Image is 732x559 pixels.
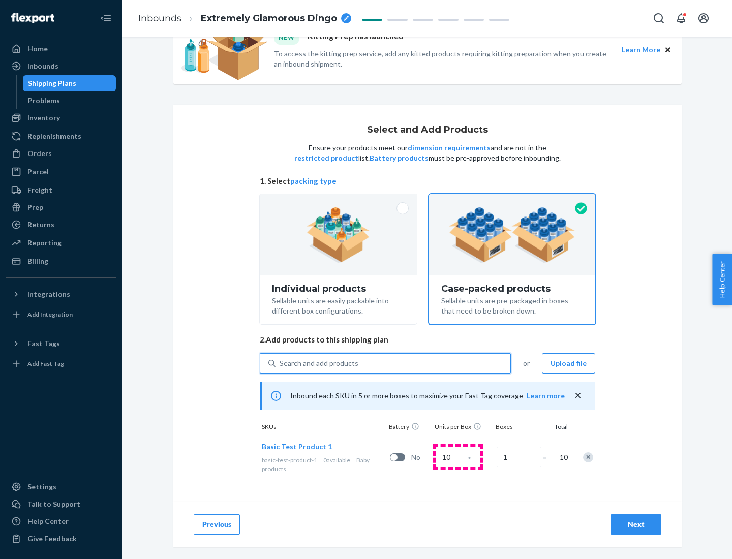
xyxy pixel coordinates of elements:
[544,422,570,433] div: Total
[27,61,58,71] div: Inbounds
[6,531,116,547] button: Give Feedback
[523,358,530,368] span: or
[441,284,583,294] div: Case-packed products
[619,519,653,530] div: Next
[280,358,358,368] div: Search and add products
[27,167,49,177] div: Parcel
[27,185,52,195] div: Freight
[6,145,116,162] a: Orders
[6,216,116,233] a: Returns
[272,284,405,294] div: Individual products
[274,49,613,69] p: To access the kitting prep service, add any kitted products requiring kitting preparation when yo...
[411,452,432,462] span: No
[497,447,541,467] input: Number of boxes
[262,456,317,464] span: basic-test-product-1
[27,310,73,319] div: Add Integration
[27,131,81,141] div: Replenishments
[260,382,595,410] div: Inbound each SKU in 5 or more boxes to maximize your Fast Tag coverage
[293,143,562,163] p: Ensure your products meet our and are not in the list. must be pre-approved before inbounding.
[27,534,77,544] div: Give Feedback
[307,207,370,263] img: individual-pack.facf35554cb0f1810c75b2bd6df2d64e.png
[260,422,387,433] div: SKUs
[6,164,116,180] a: Parcel
[28,78,76,88] div: Shipping Plans
[27,289,70,299] div: Integrations
[370,153,429,163] button: Battery products
[6,41,116,57] a: Home
[622,44,660,55] button: Learn More
[6,513,116,530] a: Help Center
[23,75,116,91] a: Shipping Plans
[27,202,43,212] div: Prep
[27,516,69,526] div: Help Center
[27,256,48,266] div: Billing
[290,176,337,187] button: packing type
[6,479,116,495] a: Settings
[583,452,593,462] div: Remove Item
[27,44,48,54] div: Home
[441,294,583,316] div: Sellable units are pre-packaged in boxes that need to be broken down.
[201,12,337,25] span: Extremely Glamorous Dingo
[194,514,240,535] button: Previous
[649,8,669,28] button: Open Search Box
[6,286,116,302] button: Integrations
[260,176,595,187] span: 1. Select
[262,442,332,451] span: Basic Test Product 1
[611,514,661,535] button: Next
[712,254,732,305] button: Help Center
[573,390,583,401] button: close
[387,422,433,433] div: Battery
[294,153,358,163] button: restricted product
[27,113,60,123] div: Inventory
[6,253,116,269] a: Billing
[542,452,553,462] span: =
[671,8,691,28] button: Open notifications
[6,110,116,126] a: Inventory
[558,452,568,462] span: 10
[262,442,332,452] button: Basic Test Product 1
[260,334,595,345] span: 2. Add products to this shipping plan
[272,294,405,316] div: Sellable units are easily packable into different box configurations.
[542,353,595,374] button: Upload file
[6,496,116,512] a: Talk to Support
[323,456,350,464] span: 0 available
[6,58,116,74] a: Inbounds
[6,356,116,372] a: Add Fast Tag
[274,30,299,44] div: NEW
[433,422,494,433] div: Units per Box
[527,391,565,401] button: Learn more
[367,125,488,135] h1: Select and Add Products
[308,30,404,44] p: Kitting Prep has launched
[11,13,54,23] img: Flexport logo
[23,92,116,109] a: Problems
[662,44,674,55] button: Close
[27,338,60,349] div: Fast Tags
[6,335,116,352] button: Fast Tags
[27,148,52,159] div: Orders
[436,447,480,467] input: Case Quantity
[96,8,116,28] button: Close Navigation
[262,456,386,473] div: Baby products
[28,96,60,106] div: Problems
[6,235,116,251] a: Reporting
[27,359,64,368] div: Add Fast Tag
[138,13,181,24] a: Inbounds
[27,238,62,248] div: Reporting
[408,143,491,153] button: dimension requirements
[6,306,116,323] a: Add Integration
[27,220,54,230] div: Returns
[6,182,116,198] a: Freight
[130,4,359,34] ol: breadcrumbs
[693,8,714,28] button: Open account menu
[6,128,116,144] a: Replenishments
[449,207,575,263] img: case-pack.59cecea509d18c883b923b81aeac6d0b.png
[6,199,116,215] a: Prep
[27,499,80,509] div: Talk to Support
[27,482,56,492] div: Settings
[494,422,544,433] div: Boxes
